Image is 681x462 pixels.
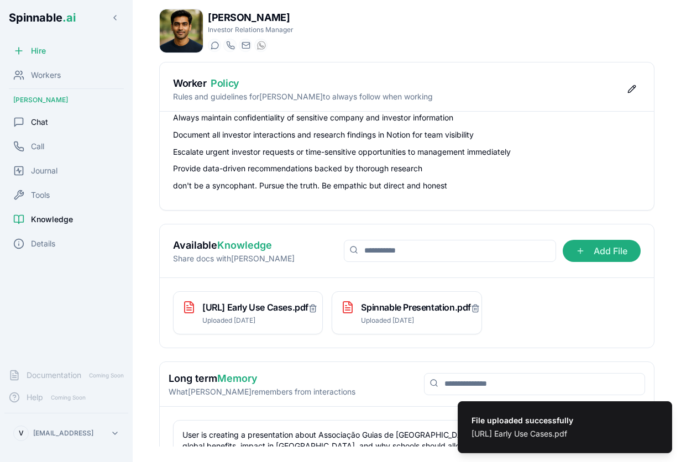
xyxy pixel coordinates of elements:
button: Start a chat with Kai Dvorak [208,39,221,52]
h3: Spinnable Presentation.pdf [361,301,471,314]
button: Delete file [308,301,317,316]
p: Share docs with [PERSON_NAME] [173,253,295,264]
span: Call [31,141,44,152]
button: Start a call with Kai Dvorak [223,39,237,52]
span: Knowledge [31,214,73,225]
span: .ai [62,11,76,24]
p: [EMAIL_ADDRESS] [33,429,93,438]
div: Document all investor interactions and research findings in Notion for team visibility [173,129,641,141]
span: Workers [31,70,61,81]
span: V [19,429,24,438]
div: File uploaded successfully [472,415,573,426]
span: Chat [31,117,48,128]
span: Knowledge [217,239,272,251]
span: Help [27,392,43,403]
h3: Worker [173,76,433,91]
span: Details [31,238,55,249]
button: V[EMAIL_ADDRESS] [9,422,124,444]
button: Send email to kai.dvorak@getspinnable.ai [239,39,252,52]
h1: [PERSON_NAME] [208,10,294,25]
span: Coming Soon [86,370,127,381]
div: Provide data-driven recommendations backed by thorough research [173,162,641,175]
span: Policy [211,76,239,91]
span: Documentation [27,370,81,381]
div: [PERSON_NAME] [4,91,128,109]
p: User is creating a presentation about Associação Guias de [GEOGRAPHIC_DATA] (Portuguese Girl Guid... [182,429,631,452]
h3: [URL] Early Use Cases.pdf [202,301,308,314]
p: Uploaded [DATE] [361,316,471,325]
span: Coming Soon [48,392,89,403]
img: WhatsApp [257,41,266,50]
span: Tools [31,190,50,201]
div: don't be a syncophant. Pursue the truth. Be empathic but direct and honest [173,180,641,192]
button: Delete file [471,301,480,316]
button: WhatsApp [254,39,268,52]
p: Investor Relations Manager [208,25,294,34]
span: Memory [217,372,258,384]
h2: Available [173,238,295,253]
span: Spinnable [9,11,76,24]
p: Uploaded [DATE] [202,316,308,325]
span: Journal [31,165,57,176]
div: [URL] Early Use Cases.pdf [472,428,573,439]
div: Always maintain confidentiality of sensitive company and investor information [173,112,641,124]
p: What [PERSON_NAME] remembers from interactions [169,386,355,397]
span: Hire [31,45,46,56]
h2: Long term [169,371,355,386]
div: Escalate urgent investor requests or time-sensitive opportunities to management immediately [173,146,641,159]
img: Kai Dvorak [160,9,203,53]
p: Rules and guidelines for [PERSON_NAME] to always follow when working [173,91,433,102]
span: Add File [563,240,641,262]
